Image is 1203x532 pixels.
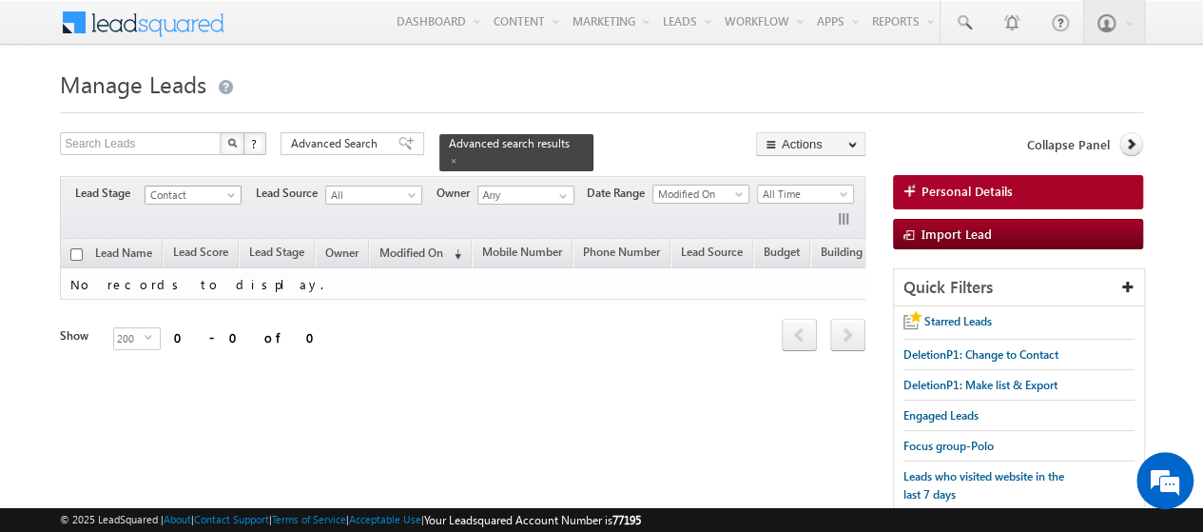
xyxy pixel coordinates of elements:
[830,319,865,351] span: next
[922,183,1013,200] span: Personal Details
[821,245,896,259] span: Building Name
[653,186,744,203] span: Modified On
[924,314,992,328] span: Starred Leads
[811,242,905,266] a: Building Name
[370,242,471,266] a: Modified On (sorted descending)
[587,185,652,202] span: Date Range
[782,319,817,351] span: prev
[75,185,145,202] span: Lead Stage
[249,245,304,259] span: Lead Stage
[449,136,570,150] span: Advanced search results
[145,186,242,205] a: Contact
[312,10,358,55] div: Minimize live chat window
[349,513,421,525] a: Acceptable Use
[549,187,572,206] a: Show All Items
[164,242,238,266] a: Lead Score
[922,226,992,242] span: Import Lead
[903,469,1064,502] span: Leads who visited website in the last 7 days
[60,327,98,345] div: Show
[782,321,817,351] a: prev
[379,246,443,260] span: Modified On
[903,378,1057,392] span: DeletionP1: Make list & Export
[326,187,417,204] span: All
[60,69,206,99] span: Manage Leads
[482,245,562,259] span: Mobile Number
[99,100,320,125] div: Leave a message
[279,407,345,433] em: Submit
[671,242,752,266] a: Lead Source
[325,186,422,205] a: All
[612,513,641,527] span: 77195
[754,242,809,266] a: Budget
[194,513,269,525] a: Contact Support
[60,511,641,529] span: © 2025 LeadSquared | | | | |
[145,333,160,342] span: select
[758,186,848,203] span: All Time
[424,513,641,527] span: Your Leadsquared Account Number is
[272,513,346,525] a: Terms of Service
[757,185,854,204] a: All Time
[893,175,1143,209] a: Personal Details
[903,347,1058,362] span: DeletionP1: Change to Contact
[164,513,191,525] a: About
[894,269,1144,306] div: Quick Filters
[903,439,994,453] span: Focus group-Polo
[583,245,660,259] span: Phone Number
[146,187,236,204] span: Contact
[903,408,979,423] span: Engaged Leads
[652,185,749,204] a: Modified On
[446,246,461,262] span: (sorted descending)
[573,242,669,266] a: Phone Number
[114,328,145,349] span: 200
[477,186,574,205] input: Type to Search
[473,242,572,266] a: Mobile Number
[764,245,800,259] span: Budget
[173,245,228,259] span: Lead Score
[227,138,237,148] img: Search
[86,243,162,267] a: Lead Name
[437,185,477,202] span: Owner
[325,246,359,260] span: Owner
[251,135,260,151] span: ?
[1027,136,1110,153] span: Collapse Panel
[681,245,743,259] span: Lead Source
[830,321,865,351] a: next
[70,248,83,261] input: Check all records
[240,242,314,266] a: Lead Stage
[256,185,325,202] span: Lead Source
[291,135,383,152] span: Advanced Search
[174,326,326,348] div: 0 - 0 of 0
[25,176,347,392] textarea: Type your message and click 'Submit'
[32,100,80,125] img: d_60004797649_company_0_60004797649
[756,132,865,156] button: Actions
[243,132,266,155] button: ?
